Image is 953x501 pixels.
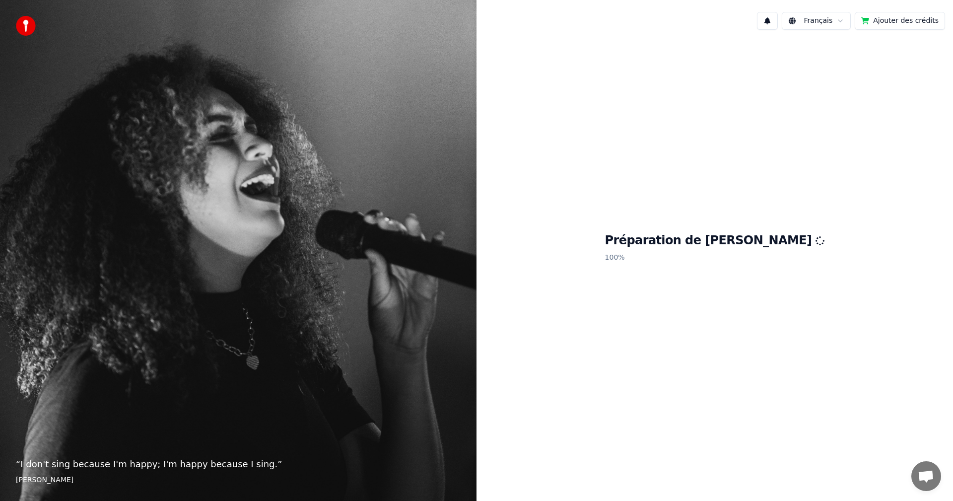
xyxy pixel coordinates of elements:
footer: [PERSON_NAME] [16,475,461,485]
a: Ouvrir le chat [911,461,941,491]
p: 100 % [605,249,825,267]
h1: Préparation de [PERSON_NAME] [605,233,825,249]
button: Ajouter des crédits [855,12,945,30]
p: “ I don't sing because I'm happy; I'm happy because I sing. ” [16,457,461,471]
img: youka [16,16,36,36]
